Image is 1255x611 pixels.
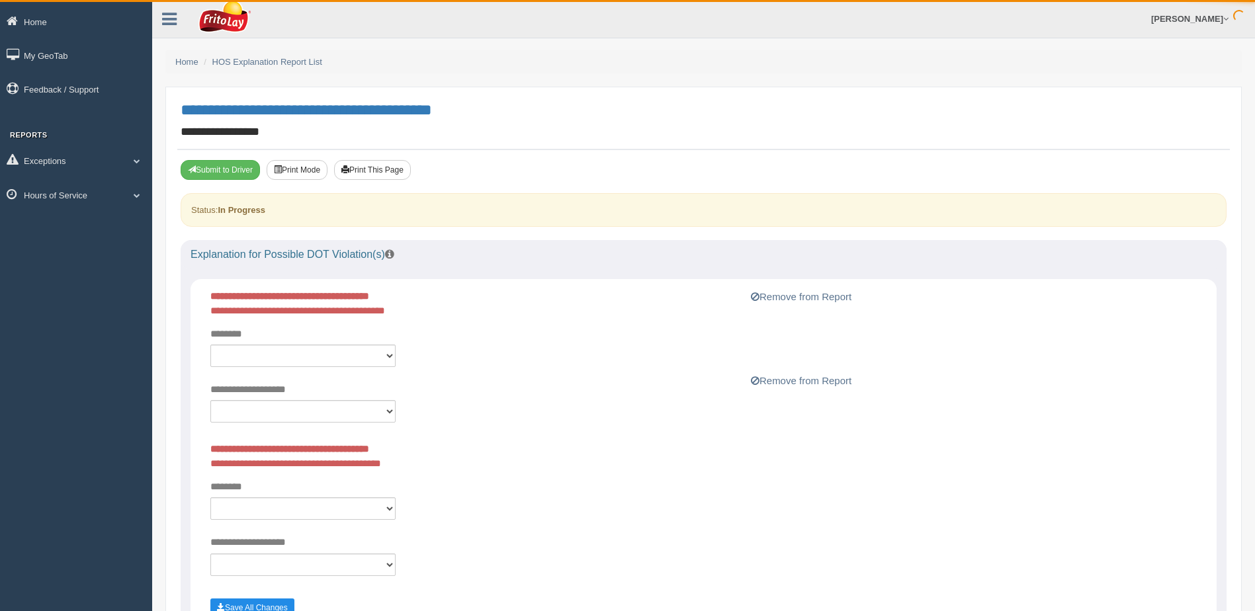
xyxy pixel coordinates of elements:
[181,240,1227,269] div: Explanation for Possible DOT Violation(s)
[747,373,855,389] button: Remove from Report
[181,160,260,180] button: Submit To Driver
[181,193,1227,227] div: Status:
[747,289,855,305] button: Remove from Report
[218,205,265,215] strong: In Progress
[334,160,411,180] button: Print This Page
[175,57,198,67] a: Home
[212,57,322,67] a: HOS Explanation Report List
[267,160,327,180] button: Print Mode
